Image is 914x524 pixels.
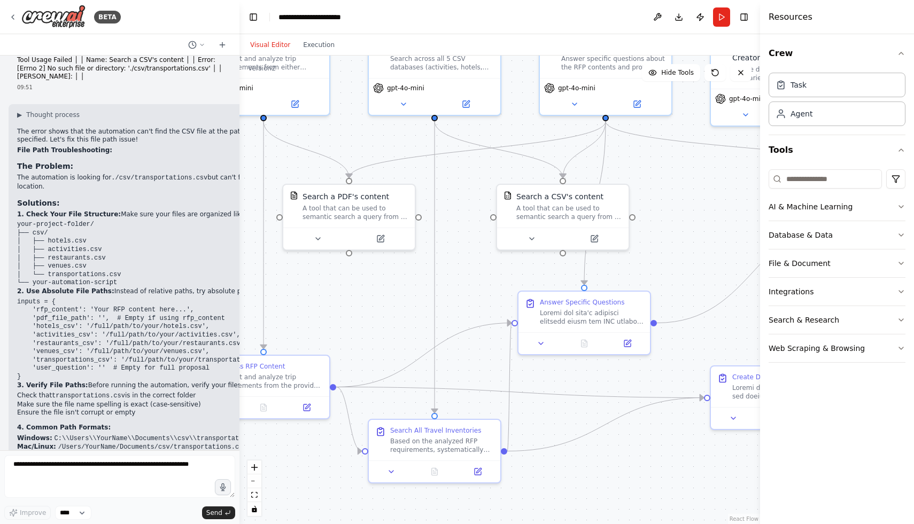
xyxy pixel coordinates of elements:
[265,98,325,111] button: Open in side panel
[350,232,410,245] button: Open in side panel
[459,465,496,478] button: Open in side panel
[769,11,812,24] h4: Resources
[496,184,630,251] div: CSVSearchToolSearch a CSV's contentA tool that can be used to semantic search a query from a CSV'...
[17,111,22,119] span: ▶
[17,443,56,450] strong: Mac/Linux:
[58,443,247,451] code: /Users/YourName/Documents/csv/transportations.csv
[516,204,622,221] div: A tool that can be used to semantic search a query from a CSV's content.
[111,174,207,182] code: ./csv/transportations.csv
[55,435,270,442] code: C:\\Users\\YourName\\Documents\\csv\\transportations.csv
[17,434,52,442] strong: Windows:
[791,108,812,119] div: Agent
[501,318,518,457] g: Edge from d5fc0843-f2aa-44a8-ad0f-2d44ec04f78d to d37dbc85-8276-4720-b1cd-2d03ab1d3d5b
[17,199,59,207] strong: Solutions:
[609,337,646,350] button: Open in side panel
[248,64,276,73] div: Version 2
[17,381,283,390] p: Before running the automation, verify your files exist:
[21,5,86,29] img: Logo
[247,502,261,516] button: toggle interactivity
[390,54,494,72] div: Search across all 5 CSV databases (activities, hotels, restaurants, transportations, venues) to i...
[219,54,323,72] div: Extract and analyze trip requirements from either provided RFP content text or uploaded PDF file,...
[387,84,424,92] span: gpt-4o-mini
[539,34,672,116] div: Answer specific questions about the RFP contents and provide targeted search results from the tra...
[564,232,624,245] button: Open in side panel
[769,249,905,277] button: File & Document
[732,373,815,381] div: Create Day-Wise Itinerary
[17,298,279,380] code: inputs = { 'rfp_content': 'Your RFP content here...', 'pdf_file_path': '', # Empty if using rfp_c...
[94,11,121,24] div: BETA
[247,460,261,516] div: React Flow controls
[17,146,112,154] strong: File Path Troubleshooting:
[17,221,121,286] code: your-project-folder/ ├── csv/ │ ├── hotels.csv │ ├── activities.csv │ ├── restaurants.csv │ ├── v...
[558,84,595,92] span: gpt-4o-mini
[344,121,611,178] g: Edge from ee508651-c448-4168-9a1c-8d540f07e611 to bd0ce60c-19ea-49c2-ad47-130e02b8d65c
[730,516,758,522] a: React Flow attribution
[336,382,362,457] g: Edge from 7139882b-46fa-495f-b785-dadc2abda2b6 to d5fc0843-f2aa-44a8-ad0f-2d44ec04f78d
[303,204,408,221] div: A tool that can be used to semantic search a query from a PDF's content.
[517,291,651,355] div: Answer Specific QuestionsLoremi dol sita'c adipisci elitsedd eiusm tem INC utlabore et dolore mag...
[412,465,458,478] button: No output available
[516,191,603,202] div: Search a CSV's content
[282,184,416,251] div: PDFSearchToolSearch a PDF's contentA tool that can be used to semantic search a query from a PDF'...
[769,221,905,249] button: Database & Data
[258,121,269,349] g: Edge from 0bdb442b-905d-4904-a84b-3a5633008d92 to 7139882b-46fa-495f-b785-dadc2abda2b6
[769,165,905,371] div: Tools
[244,38,297,51] button: Visual Editor
[769,38,905,68] button: Crew
[562,337,607,350] button: No output available
[737,10,752,25] button: Hide right sidebar
[202,506,235,519] button: Send
[754,412,800,425] button: No output available
[390,437,494,454] div: Based on the analyzed RFP requirements, systematically search across all 5 CSV databases to find ...
[642,64,700,81] button: Hide Tools
[769,306,905,334] button: Search & Research
[336,318,512,393] g: Edge from 7139882b-46fa-495f-b785-dadc2abda2b6 to d37dbc85-8276-4720-b1cd-2d03ab1d3d5b
[17,174,283,191] p: The automation is looking for but can't find it at that location.
[368,34,501,116] div: Search across all 5 CSV databases (activities, hotels, restaurants, transportations, venues) to i...
[17,381,88,389] strong: 3. Verify File Paths:
[247,488,261,502] button: fit view
[504,191,512,200] img: CSVSearchTool
[290,191,298,200] img: PDFSearchTool
[17,210,283,219] p: Make sure your files are organized like this:
[769,193,905,221] button: AI & Machine Learning
[247,460,261,474] button: zoom in
[17,83,222,91] div: 09:51
[246,10,261,25] button: Hide left sidebar
[390,426,481,435] div: Search All Travel Inventories
[732,384,836,401] div: Loremi d sitametconsec adi-el-sed doeiusmod tempo inc utl etdolore MAG aliquaenimad min veniamqu ...
[26,111,80,119] span: Thought process
[791,80,807,90] div: Task
[278,12,362,22] nav: breadcrumb
[247,474,261,488] button: zoom out
[4,506,51,520] button: Improve
[336,382,704,403] g: Edge from 7139882b-46fa-495f-b785-dadc2abda2b6 to 0a985857-1f0a-422c-9144-f57470d5cf65
[241,401,286,414] button: No output available
[17,392,283,401] li: Check that is in the correct folder
[729,95,766,103] span: gpt-4o-mini
[17,210,121,218] strong: 1. Check Your File Structure:
[206,509,222,517] span: Send
[579,121,611,285] g: Edge from ee508651-c448-4168-9a1c-8d540f07e611 to d37dbc85-8276-4720-b1cd-2d03ab1d3d5b
[214,38,231,51] button: Start a new chat
[288,401,325,414] button: Open in side panel
[215,479,231,495] button: Click to speak your automation idea
[20,509,46,517] span: Improve
[197,34,330,116] div: Extract and analyze trip requirements from either provided RFP content text or uploaded PDF file,...
[657,211,854,329] g: Edge from d37dbc85-8276-4720-b1cd-2d03ab1d3d5b to c96b8705-91b2-4a4e-ac49-b88c5fd68258
[219,373,323,390] div: Extract and analyze trip requirements from the provided input. Handle two scenarios: 1. If {rfp_c...
[540,298,624,307] div: Answer Specific Questions
[17,424,111,431] strong: 4. Common Path Formats:
[429,121,440,413] g: Edge from b7f6ed21-53d2-4c1e-b2a3-17466c978e6e to d5fc0843-f2aa-44a8-ad0f-2d44ec04f78d
[710,365,843,430] div: Create Day-Wise ItineraryLoremi d sitametconsec adi-el-sed doeiusmod tempo inc utl etdolore MAG a...
[769,278,905,306] button: Integrations
[557,121,611,178] g: Edge from ee508651-c448-4168-9a1c-8d540f07e611 to 19293fa4-34d3-4775-8379-ef68a90eaff9
[17,111,80,119] button: ▶Thought process
[197,355,330,419] div: Process RFP ContentExtract and analyze trip requirements from the provided input. Handle two scen...
[17,128,283,144] p: The error shows that the automation can't find the CSV file at the path you specified. Let's fix ...
[507,393,704,457] g: Edge from d5fc0843-f2aa-44a8-ad0f-2d44ec04f78d to 0a985857-1f0a-422c-9144-f57470d5cf65
[303,191,389,202] div: Search a PDF's content
[661,68,694,77] span: Hide Tools
[17,287,114,295] strong: 2. Use Absolute File Paths:
[17,401,283,409] li: Make sure the file name spelling is exact (case-sensitive)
